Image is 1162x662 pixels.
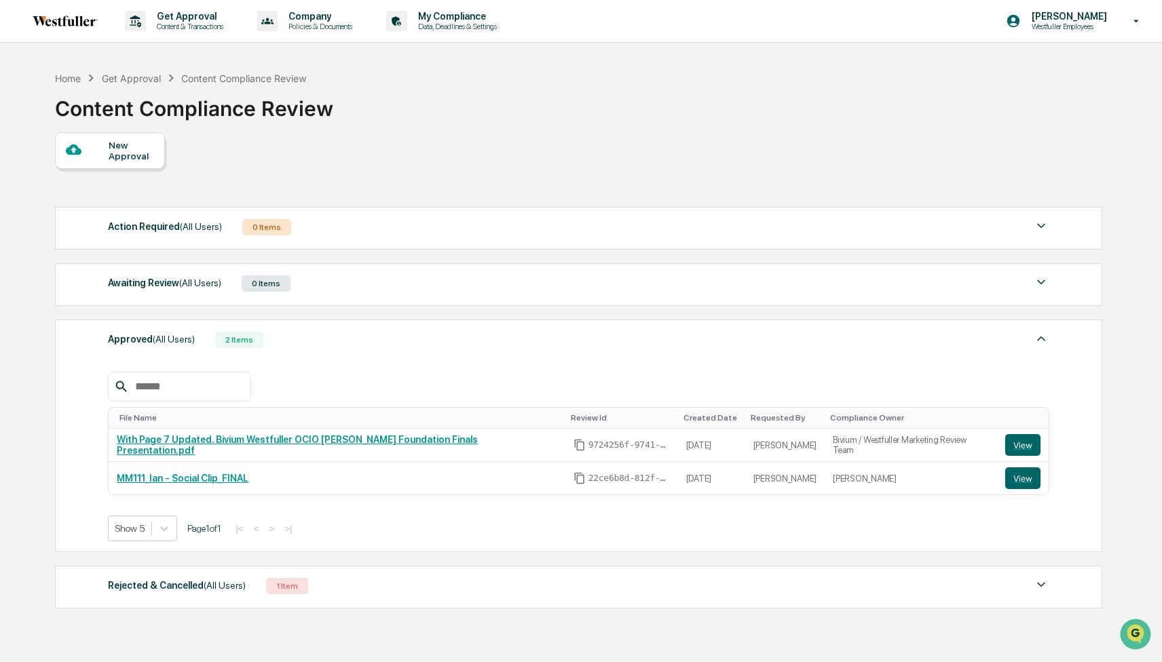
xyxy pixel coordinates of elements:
[1021,11,1114,22] p: [PERSON_NAME]
[179,277,221,288] span: (All Users)
[96,229,164,240] a: Powered byPylon
[14,172,24,183] div: 🖐️
[187,523,221,534] span: Page 1 of 1
[825,462,997,494] td: [PERSON_NAME]
[46,117,172,128] div: We're available if you need us!
[588,473,670,484] span: 22ce6b8d-812f-4cb1-9156-d32c1fbb42f0
[8,165,93,190] a: 🖐️Preclearance
[1033,218,1049,234] img: caret
[153,334,195,345] span: (All Users)
[55,73,81,84] div: Home
[571,413,673,423] div: Toggle SortBy
[678,462,745,494] td: [DATE]
[751,413,820,423] div: Toggle SortBy
[278,22,359,31] p: Policies & Documents
[93,165,174,190] a: 🗄️Attestations
[830,413,992,423] div: Toggle SortBy
[33,16,98,26] img: logo
[265,523,278,534] button: >
[1033,330,1049,347] img: caret
[108,330,195,348] div: Approved
[102,73,161,84] div: Get Approval
[180,221,222,232] span: (All Users)
[1033,577,1049,593] img: caret
[204,580,246,591] span: (All Users)
[112,171,168,184] span: Attestations
[108,577,246,594] div: Rejected & Cancelled
[55,85,333,121] div: Content Compliance Review
[574,472,586,484] span: Copy Id
[117,473,248,484] a: MM111_Ian - Social Clip_FINAL
[678,429,745,462] td: [DATE]
[1119,617,1155,654] iframe: Open customer support
[825,429,997,462] td: Bivium / Westfuller Marketing Review Team
[135,230,164,240] span: Pylon
[181,73,306,84] div: Content Compliance Review
[1033,274,1049,290] img: caret
[745,462,825,494] td: [PERSON_NAME]
[119,413,559,423] div: Toggle SortBy
[108,274,221,292] div: Awaiting Review
[242,275,290,292] div: 0 Items
[231,523,247,534] button: |<
[146,22,230,31] p: Content & Transactions
[98,172,109,183] div: 🗄️
[588,440,670,450] span: 9724256f-9741-4acd-863a-8be9d079e754
[266,578,308,594] div: 1 Item
[1008,413,1043,423] div: Toggle SortBy
[745,429,825,462] td: [PERSON_NAME]
[108,218,222,235] div: Action Required
[683,413,740,423] div: Toggle SortBy
[109,140,154,161] div: New Approval
[146,11,230,22] p: Get Approval
[1005,434,1041,456] button: View
[215,332,263,348] div: 2 Items
[8,191,91,216] a: 🔎Data Lookup
[27,197,86,210] span: Data Lookup
[242,219,291,235] div: 0 Items
[280,523,296,534] button: >|
[574,439,586,451] span: Copy Id
[117,434,478,456] a: With Page 7 Updated. Bivium Westfuller OCIO [PERSON_NAME] Foundation Finals Presentation.pdf
[46,104,223,117] div: Start new chat
[14,28,247,50] p: How can we help?
[407,22,504,31] p: Data, Deadlines & Settings
[278,11,359,22] p: Company
[14,198,24,209] div: 🔎
[27,171,88,184] span: Preclearance
[231,108,247,124] button: Start new chat
[250,523,263,534] button: <
[407,11,504,22] p: My Compliance
[1021,22,1114,31] p: Westfuller Employees
[1005,467,1041,489] button: View
[14,104,38,128] img: 1746055101610-c473b297-6a78-478c-a979-82029cc54cd1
